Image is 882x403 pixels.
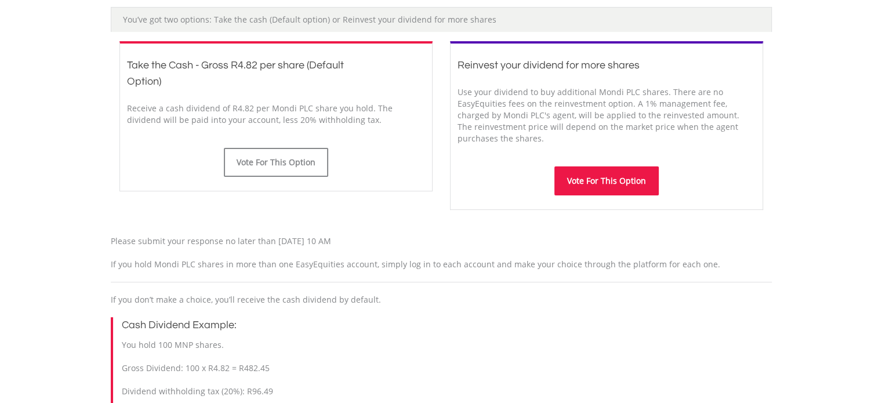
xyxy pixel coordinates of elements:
[127,103,393,125] span: Receive a cash dividend of R4.82 per Mondi PLC share you hold. The dividend will be paid into you...
[554,166,659,195] button: Vote For This Option
[123,14,496,25] span: You’ve got two options: Take the cash (Default option) or Reinvest your dividend for more shares
[111,235,720,270] span: Please submit your response no later than [DATE] 10 AM If you hold Mondi PLC shares in more than ...
[458,60,640,71] span: Reinvest your dividend for more shares
[122,317,772,333] h3: Cash Dividend Example:
[458,86,739,144] span: Use your dividend to buy additional Mondi PLC shares. There are no EasyEquities fees on the reinv...
[111,294,772,306] p: If you don’t make a choice, you’ll receive the cash dividend by default.
[127,60,344,87] span: Take the Cash - Gross R4.82 per share (Default Option)
[224,148,328,177] button: Vote For This Option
